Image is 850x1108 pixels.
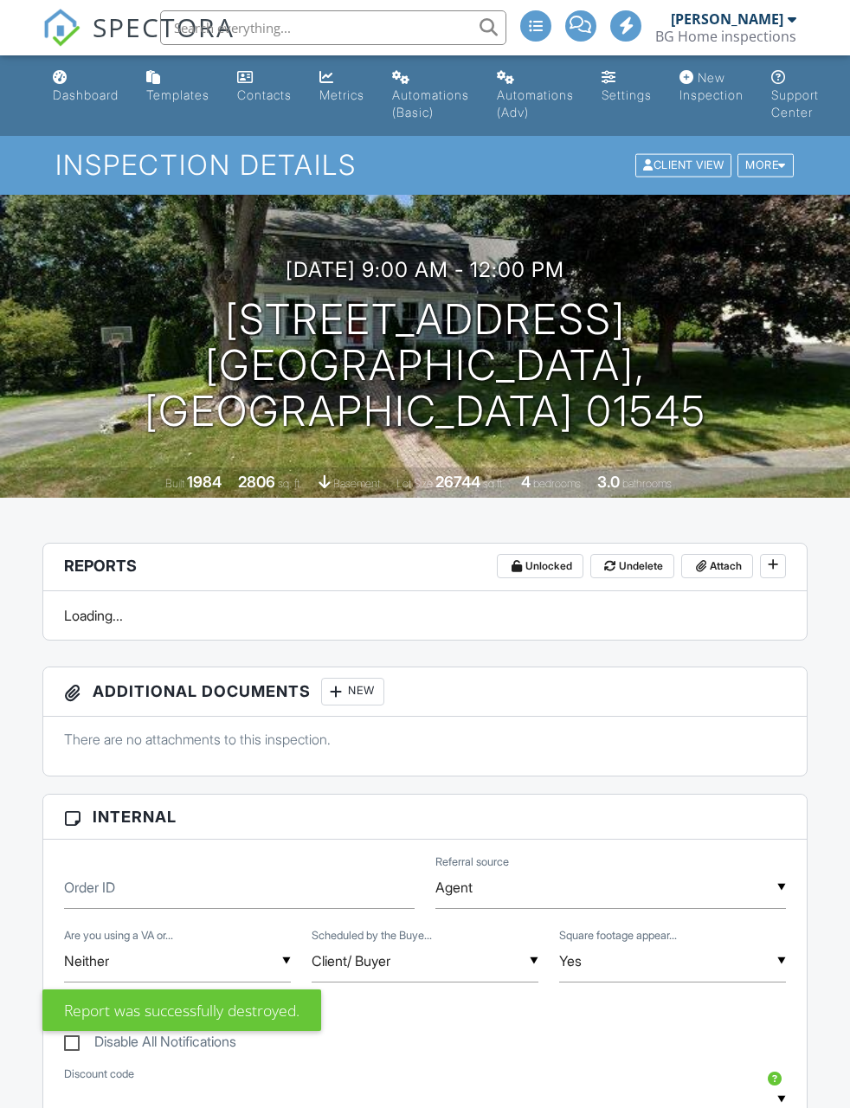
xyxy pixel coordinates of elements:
[497,87,574,119] div: Automations (Adv)
[55,150,795,180] h1: Inspection Details
[559,928,677,944] label: Square footage appears accurate?
[46,62,126,112] a: Dashboard
[655,28,796,45] div: BG Home inspections
[42,9,80,47] img: The Best Home Inspection Software - Spectora
[139,62,216,112] a: Templates
[595,62,659,112] a: Settings
[435,854,509,870] label: Referral source
[679,70,744,102] div: New Inspection
[64,1066,134,1082] label: Discount code
[312,928,432,944] label: Scheduled by the Buyer/Agent
[490,62,581,129] a: Automations (Advanced)
[146,87,209,102] div: Templates
[319,87,364,102] div: Metrics
[42,989,321,1031] div: Report was successfully destroyed.
[396,477,433,490] span: Lot Size
[238,473,275,491] div: 2806
[392,87,469,119] div: Automations (Basic)
[165,477,184,490] span: Built
[93,9,235,45] span: SPECTORA
[43,667,807,717] h3: Additional Documents
[64,1034,236,1055] label: Disable All Notifications
[230,62,299,112] a: Contacts
[673,62,750,112] a: New Inspection
[42,23,235,60] a: SPECTORA
[64,928,173,944] label: Are you using a VA or FHA loan?
[321,678,384,705] div: New
[622,477,672,490] span: bathrooms
[737,154,794,177] div: More
[521,473,531,491] div: 4
[602,87,652,102] div: Settings
[187,473,222,491] div: 1984
[671,10,783,28] div: [PERSON_NAME]
[635,154,731,177] div: Client View
[533,477,581,490] span: bedrooms
[278,477,302,490] span: sq. ft.
[385,62,476,129] a: Automations (Basic)
[764,62,826,129] a: Support Center
[597,473,620,491] div: 3.0
[634,158,736,171] a: Client View
[64,730,786,749] p: There are no attachments to this inspection.
[435,473,480,491] div: 26744
[237,87,292,102] div: Contacts
[333,477,380,490] span: basement
[64,878,115,897] label: Order ID
[160,10,506,45] input: Search everything...
[771,87,819,119] div: Support Center
[483,477,505,490] span: sq.ft.
[28,297,822,434] h1: [STREET_ADDRESS] [GEOGRAPHIC_DATA], [GEOGRAPHIC_DATA] 01545
[312,62,371,112] a: Metrics
[43,795,807,840] h3: Internal
[286,258,564,281] h3: [DATE] 9:00 am - 12:00 pm
[53,87,119,102] div: Dashboard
